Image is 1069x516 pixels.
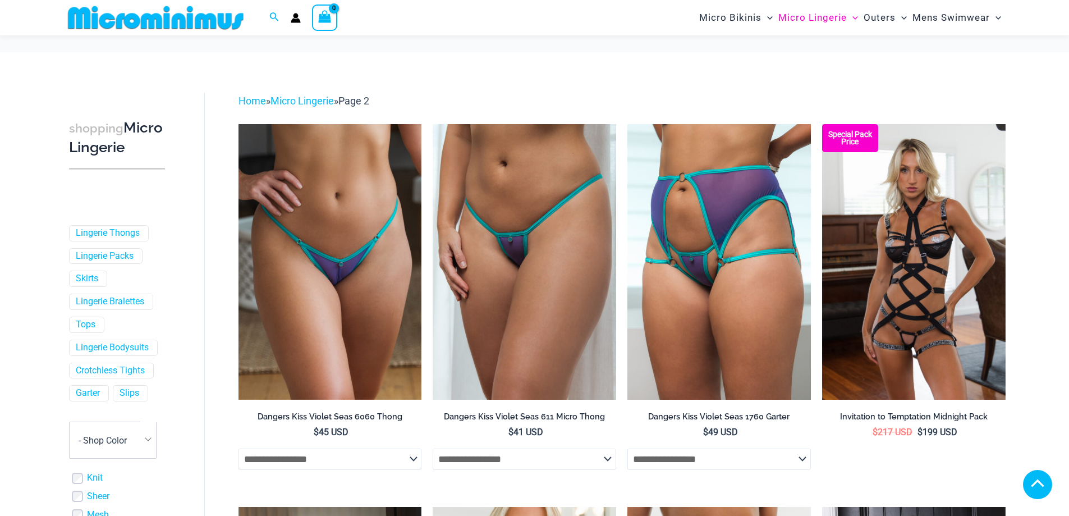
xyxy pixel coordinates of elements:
span: Page 2 [338,95,369,107]
span: Menu Toggle [896,3,907,32]
a: Account icon link [291,13,301,23]
a: Search icon link [269,11,279,25]
img: Dangers Kiss Violet Seas 1060 Bra 611 Micro 1760 Garter 04 [627,124,811,399]
a: Dangers Kiss Violet Seas 611 Micro 01Dangers Kiss Violet Seas 1060 Bra 611 Micro 05Dangers Kiss V... [433,124,616,399]
a: Dangers Kiss Violet Seas 1060 Bra 611 Micro 1760 Garter 04Dangers Kiss Violet Seas 1060 Bra 611 M... [627,124,811,399]
span: $ [873,427,878,437]
a: Micro Lingerie [270,95,334,107]
a: Dangers Kiss Violet Seas 6060 Thong 01Dangers Kiss Violet Seas 6060 Thong 02Dangers Kiss Violet S... [238,124,422,399]
a: Micro LingerieMenu ToggleMenu Toggle [776,3,861,32]
img: Invitation to Temptation Midnight 1037 Bra 6037 Thong 1954 Bodysuit 02 [822,124,1006,399]
span: Menu Toggle [990,3,1001,32]
img: Dangers Kiss Violet Seas 611 Micro 01 [433,124,616,399]
span: $ [703,427,708,437]
a: Home [238,95,266,107]
a: Lingerie Bodysuits [76,342,149,354]
span: » » [238,95,369,107]
a: View Shopping Cart, empty [312,4,338,30]
h3: Micro Lingerie [69,118,165,157]
bdi: 45 USD [314,427,348,437]
a: Lingerie Packs [76,250,134,262]
bdi: 199 USD [917,427,957,437]
span: $ [314,427,319,437]
img: MM SHOP LOGO FLAT [63,5,248,30]
span: Menu Toggle [761,3,773,32]
a: Crotchless Tights [76,365,145,377]
a: Dangers Kiss Violet Seas 611 Micro Thong [433,412,616,426]
span: $ [917,427,923,437]
a: Skirts [76,273,98,285]
a: Lingerie Thongs [76,227,140,239]
span: Mens Swimwear [912,3,990,32]
bdi: 41 USD [508,427,543,437]
img: Dangers Kiss Violet Seas 6060 Thong 01 [238,124,422,399]
span: Micro Lingerie [778,3,847,32]
a: Knit [87,472,103,484]
a: Micro BikinisMenu ToggleMenu Toggle [696,3,776,32]
a: Slips [120,387,139,399]
span: - Shop Color [69,422,157,459]
span: $ [508,427,513,437]
a: OutersMenu ToggleMenu Toggle [861,3,910,32]
a: Mens SwimwearMenu ToggleMenu Toggle [910,3,1004,32]
span: shopping [69,121,123,135]
bdi: 217 USD [873,427,912,437]
a: Invitation to Temptation Midnight Pack [822,412,1006,426]
a: Dangers Kiss Violet Seas 6060 Thong [238,412,422,426]
h2: Invitation to Temptation Midnight Pack [822,412,1006,422]
h2: Dangers Kiss Violet Seas 611 Micro Thong [433,412,616,422]
span: Menu Toggle [847,3,858,32]
span: - Shop Color [70,422,156,458]
a: Garter [76,387,100,399]
b: Special Pack Price [822,131,878,145]
a: Sheer [87,491,109,503]
nav: Site Navigation [695,2,1006,34]
a: Tops [76,319,95,331]
span: Outers [864,3,896,32]
h2: Dangers Kiss Violet Seas 6060 Thong [238,412,422,422]
span: Micro Bikinis [699,3,761,32]
span: - Shop Color [79,435,127,446]
a: Lingerie Bralettes [76,296,144,308]
bdi: 49 USD [703,427,738,437]
a: Invitation to Temptation Midnight 1037 Bra 6037 Thong 1954 Bodysuit 02 Invitation to Temptation M... [822,124,1006,399]
a: Dangers Kiss Violet Seas 1760 Garter [627,412,811,426]
h2: Dangers Kiss Violet Seas 1760 Garter [627,412,811,422]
